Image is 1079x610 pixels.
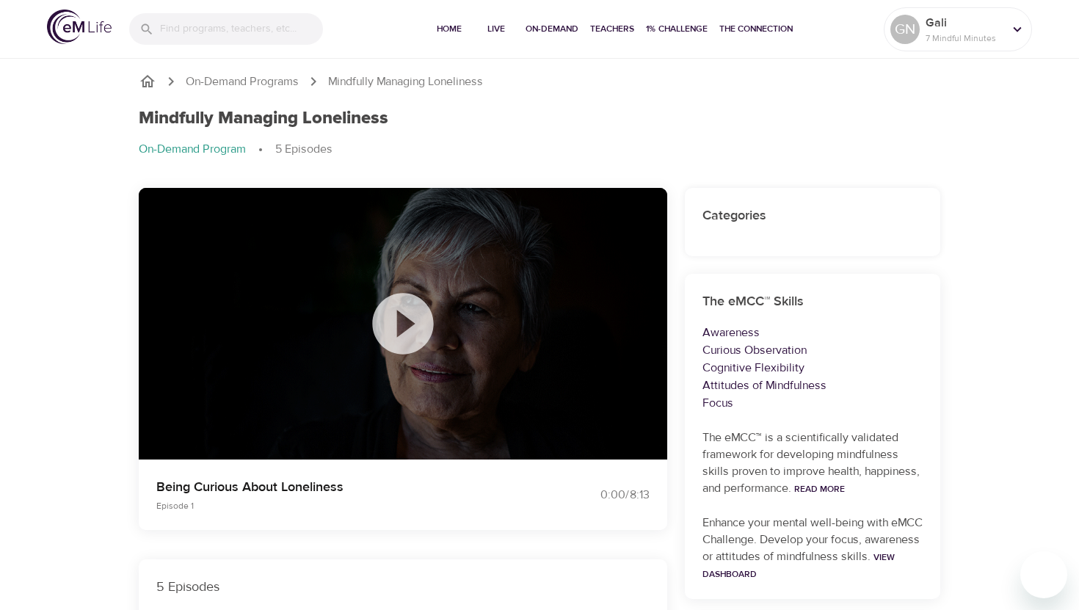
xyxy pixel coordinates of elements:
nav: breadcrumb [139,73,940,90]
p: Enhance your mental well-being with eMCC Challenge. Develop your focus, awareness or attitudes of... [702,515,923,582]
img: logo [47,10,112,44]
p: Being Curious About Loneliness [156,477,522,497]
span: On-Demand [526,21,578,37]
div: 0:00 / 8:13 [539,487,650,504]
p: 5 Episodes [156,577,650,597]
a: Read More [794,483,845,495]
p: The eMCC™ is a scientifically validated framework for developing mindfulness skills proven to imp... [702,429,923,497]
div: GN [890,15,920,44]
h6: Categories [702,206,923,227]
span: 1% Challenge [646,21,708,37]
input: Find programs, teachers, etc... [160,13,323,45]
nav: breadcrumb [139,141,940,159]
p: Cognitive Flexibility [702,359,923,377]
p: 5 Episodes [275,141,333,158]
p: Mindfully Managing Loneliness [328,73,483,90]
p: On-Demand Program [139,141,246,158]
span: Home [432,21,467,37]
a: View Dashboard [702,551,895,580]
p: Awareness [702,324,923,341]
a: On-Demand Programs [186,73,299,90]
h6: The eMCC™ Skills [702,291,923,313]
span: The Connection [719,21,793,37]
p: 7 Mindful Minutes [926,32,1003,45]
h1: Mindfully Managing Loneliness [139,108,388,129]
span: Live [479,21,514,37]
p: Focus [702,394,923,412]
iframe: Button to launch messaging window [1020,551,1067,598]
p: Gali [926,14,1003,32]
p: Curious Observation [702,341,923,359]
p: Attitudes of Mindfulness [702,377,923,394]
p: Episode 1 [156,499,522,512]
span: Teachers [590,21,634,37]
